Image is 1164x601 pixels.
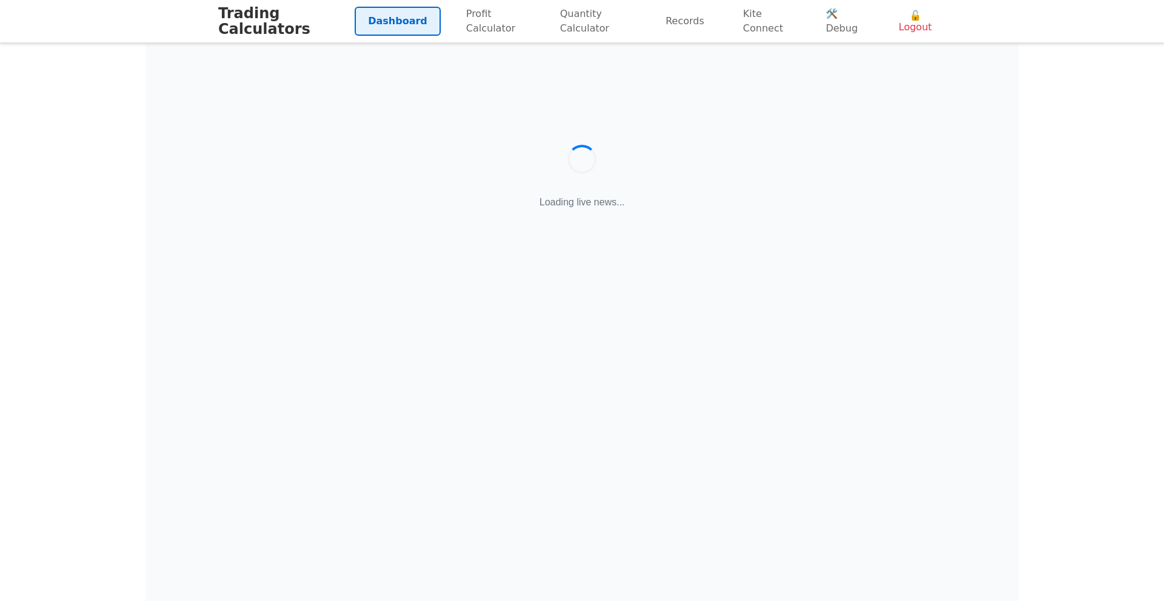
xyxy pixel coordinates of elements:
a: Dashboard [355,7,441,36]
button: 🔓 Logout [885,2,946,40]
p: Loading live news... [540,195,625,210]
a: Records [652,7,718,36]
h1: Trading Calculators [218,5,355,38]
